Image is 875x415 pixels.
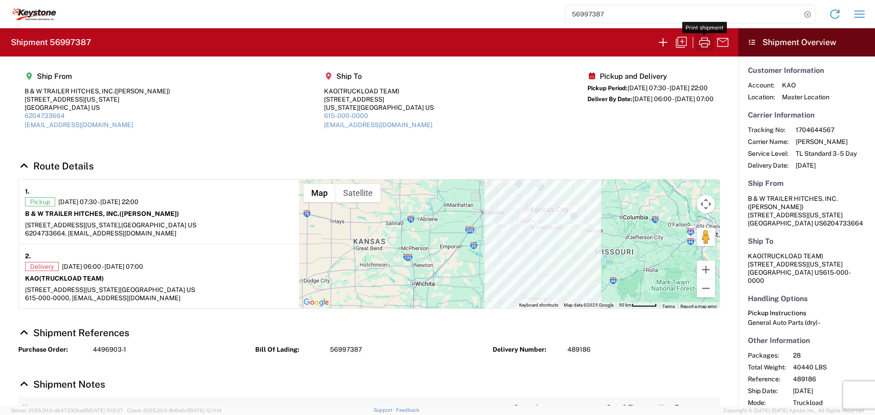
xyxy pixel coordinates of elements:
span: ([PERSON_NAME]) [114,87,170,95]
button: Show satellite imagery [335,184,381,202]
div: [STREET_ADDRESS][US_STATE] [25,95,170,103]
address: [GEOGRAPHIC_DATA] US [748,195,865,227]
h5: Handling Options [748,294,865,303]
div: 6204733664, [EMAIL_ADDRESS][DOMAIN_NAME] [25,229,293,237]
span: [DATE] [796,161,857,169]
button: Map Scale: 50 km per 51 pixels [616,302,659,308]
span: 40440 LBS [793,363,871,371]
strong: B & W TRAILER HITCHES, INC. [25,210,179,217]
address: [US_STATE][GEOGRAPHIC_DATA] US [748,252,865,285]
span: Service Level: [748,149,788,158]
h6: Pickup Instructions [748,309,865,317]
span: [GEOGRAPHIC_DATA] US [121,221,196,229]
span: Delivery [25,262,59,271]
span: [STREET_ADDRESS][US_STATE], [25,221,121,229]
span: Mode: [748,399,786,407]
span: KAO [782,81,829,89]
div: [US_STATE][GEOGRAPHIC_DATA] US [324,103,434,112]
span: [DATE] 06:00 - [DATE] 07:00 [633,95,714,102]
h5: Ship From [25,72,170,81]
span: [DATE] 07:30 - [DATE] 22:00 [628,84,708,92]
span: 489186 [567,345,591,354]
span: [DATE] 12:11:14 [189,408,221,413]
strong: KAO [25,275,104,282]
span: TL Standard 3 - 5 Day [796,149,857,158]
img: Google [301,297,331,308]
span: Truckload [793,399,871,407]
a: [EMAIL_ADDRESS][DOMAIN_NAME] [25,121,133,128]
span: (TRUCKLOAD TEAM) [338,87,399,95]
span: Location: [748,93,775,101]
a: Terms [662,304,675,309]
span: [STREET_ADDRESS][US_STATE] [748,211,843,219]
div: General Auto Parts (dry) - [748,318,865,327]
span: Server: 2025.20.0-db47332bad5 [11,408,123,413]
h5: Ship To [748,237,865,246]
span: [DATE] [793,387,871,395]
button: Map camera controls [697,195,715,213]
span: [STREET_ADDRESS] [25,286,85,293]
input: Shipment, tracking or reference number [565,5,801,23]
span: 28 [793,351,871,359]
span: KAO [STREET_ADDRESS] [748,252,823,268]
a: Hide Details [18,160,94,172]
a: Feedback [396,407,419,413]
span: (TRUCKLOAD TEAM) [762,252,823,260]
span: Copyright © [DATE]-[DATE] Agistix Inc., All Rights Reserved [724,406,864,415]
strong: 2. [25,251,31,262]
span: 1704644567 [796,126,857,134]
a: [EMAIL_ADDRESS][DOMAIN_NAME] [324,121,432,128]
a: Hide Details [18,327,129,338]
a: 6204733664 [25,112,65,119]
strong: Bill Of Lading: [255,345,324,354]
span: Master Location [782,93,829,101]
button: Zoom out [697,279,715,297]
a: Hide Details [18,379,105,390]
strong: Delivery Number: [493,345,561,354]
span: Reference: [748,375,786,383]
span: Pickup [25,197,55,206]
a: Open this area in Google Maps (opens a new window) [301,297,331,308]
span: 6204733664 [823,220,863,227]
div: 615-000-0000, [EMAIL_ADDRESS][DOMAIN_NAME] [25,294,293,302]
h5: Carrier Information [748,111,865,119]
span: [PERSON_NAME] [796,138,857,146]
h2: Shipment 56997387 [11,37,91,48]
span: Pickup Period: [587,85,628,92]
span: Carrier Name: [748,138,788,146]
button: Keyboard shortcuts [519,302,558,308]
a: Report a map error [680,304,717,309]
span: Packages: [748,351,786,359]
span: (TRUCKLOAD TEAM) [39,275,104,282]
h5: Ship To [324,72,434,81]
span: B & W TRAILER HITCHES, INC. [748,195,838,202]
span: Map data ©2025 Google [564,302,613,307]
button: Show street map [304,184,335,202]
span: Total Weight: [748,363,786,371]
span: 615-000-0000 [748,269,851,284]
strong: Purchase Order: [18,345,87,354]
h5: Ship From [748,179,865,188]
div: [STREET_ADDRESS] [324,95,434,103]
button: Drag Pegman onto the map to open Street View [697,228,715,246]
span: [US_STATE][GEOGRAPHIC_DATA] US [85,286,195,293]
div: B & W TRAILER HITCHES, INC. [25,87,170,95]
span: 489186 [793,375,871,383]
button: Zoom in [697,261,715,279]
span: Delivery Date: [748,161,788,169]
div: KAO [324,87,434,95]
span: [DATE] 07:30 - [DATE] 22:00 [58,198,139,206]
span: [DATE] 11:13:37 [89,408,123,413]
div: [GEOGRAPHIC_DATA] US [25,103,170,112]
h5: Pickup and Delivery [587,72,714,81]
strong: 1. [25,186,30,197]
span: Account: [748,81,775,89]
a: Support [374,407,396,413]
span: 50 km [619,302,632,307]
span: Ship Date: [748,387,786,395]
span: Tracking No: [748,126,788,134]
span: 56997387 [330,345,362,354]
span: [DATE] 06:00 - [DATE] 07:00 [62,262,143,271]
span: 4496903-1 [93,345,126,354]
h5: Other Information [748,336,865,345]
